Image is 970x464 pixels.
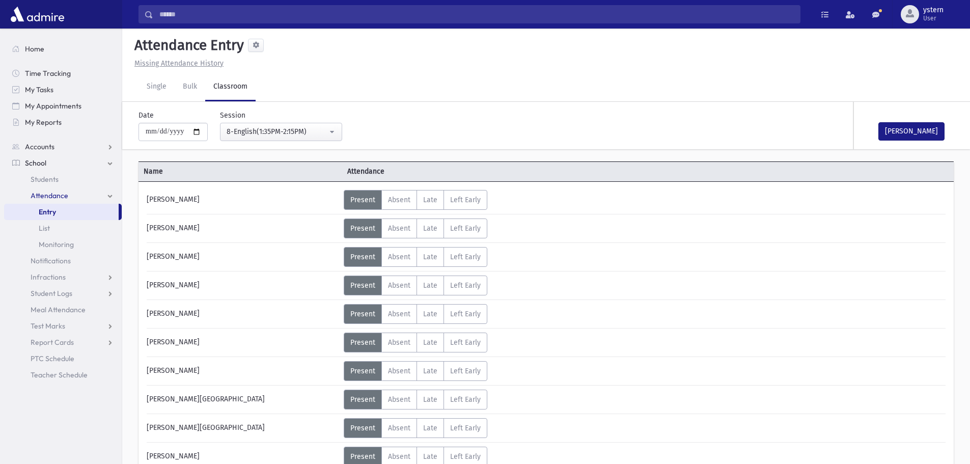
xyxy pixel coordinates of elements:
[4,155,122,171] a: School
[142,418,344,438] div: [PERSON_NAME][GEOGRAPHIC_DATA]
[4,318,122,334] a: Test Marks
[31,272,66,282] span: Infractions
[423,281,437,290] span: Late
[423,310,437,318] span: Late
[388,281,410,290] span: Absent
[350,253,375,261] span: Present
[344,219,487,238] div: AttTypes
[8,4,67,24] img: AdmirePro
[142,304,344,324] div: [PERSON_NAME]
[344,190,487,210] div: AttTypes
[142,276,344,295] div: [PERSON_NAME]
[923,6,944,14] span: ystern
[4,236,122,253] a: Monitoring
[423,395,437,404] span: Late
[388,367,410,375] span: Absent
[31,305,86,314] span: Meal Attendance
[450,424,481,432] span: Left Early
[350,338,375,347] span: Present
[4,139,122,155] a: Accounts
[344,418,487,438] div: AttTypes
[142,247,344,267] div: [PERSON_NAME]
[31,175,59,184] span: Students
[205,73,256,101] a: Classroom
[31,321,65,331] span: Test Marks
[450,253,481,261] span: Left Early
[388,196,410,204] span: Absent
[25,69,71,78] span: Time Tracking
[350,310,375,318] span: Present
[4,302,122,318] a: Meal Attendance
[4,81,122,98] a: My Tasks
[350,367,375,375] span: Present
[4,367,122,383] a: Teacher Schedule
[142,361,344,381] div: [PERSON_NAME]
[450,281,481,290] span: Left Early
[344,390,487,410] div: AttTypes
[138,110,154,121] label: Date
[4,285,122,302] a: Student Logs
[450,395,481,404] span: Left Early
[25,158,46,168] span: School
[388,452,410,461] span: Absent
[344,276,487,295] div: AttTypes
[142,333,344,352] div: [PERSON_NAME]
[138,166,342,177] span: Name
[450,367,481,375] span: Left Early
[344,304,487,324] div: AttTypes
[175,73,205,101] a: Bulk
[134,59,224,68] u: Missing Attendance History
[4,98,122,114] a: My Appointments
[350,452,375,461] span: Present
[423,424,437,432] span: Late
[4,114,122,130] a: My Reports
[423,452,437,461] span: Late
[25,44,44,53] span: Home
[25,118,62,127] span: My Reports
[923,14,944,22] span: User
[142,219,344,238] div: [PERSON_NAME]
[423,196,437,204] span: Late
[388,424,410,432] span: Absent
[31,191,68,200] span: Attendance
[220,123,342,141] button: 8-English(1:35PM-2:15PM)
[25,85,53,94] span: My Tasks
[153,5,800,23] input: Search
[450,338,481,347] span: Left Early
[450,452,481,461] span: Left Early
[4,220,122,236] a: List
[350,196,375,204] span: Present
[423,367,437,375] span: Late
[4,65,122,81] a: Time Tracking
[450,224,481,233] span: Left Early
[31,370,88,379] span: Teacher Schedule
[388,395,410,404] span: Absent
[39,207,56,216] span: Entry
[878,122,945,141] button: [PERSON_NAME]
[342,166,546,177] span: Attendance
[350,281,375,290] span: Present
[388,310,410,318] span: Absent
[4,253,122,269] a: Notifications
[450,196,481,204] span: Left Early
[39,224,50,233] span: List
[450,310,481,318] span: Left Early
[220,110,245,121] label: Session
[423,224,437,233] span: Late
[350,424,375,432] span: Present
[4,269,122,285] a: Infractions
[31,256,71,265] span: Notifications
[4,171,122,187] a: Students
[39,240,74,249] span: Monitoring
[350,395,375,404] span: Present
[388,224,410,233] span: Absent
[31,289,72,298] span: Student Logs
[423,253,437,261] span: Late
[31,338,74,347] span: Report Cards
[344,247,487,267] div: AttTypes
[130,37,244,54] h5: Attendance Entry
[142,190,344,210] div: [PERSON_NAME]
[4,187,122,204] a: Attendance
[4,204,119,220] a: Entry
[388,338,410,347] span: Absent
